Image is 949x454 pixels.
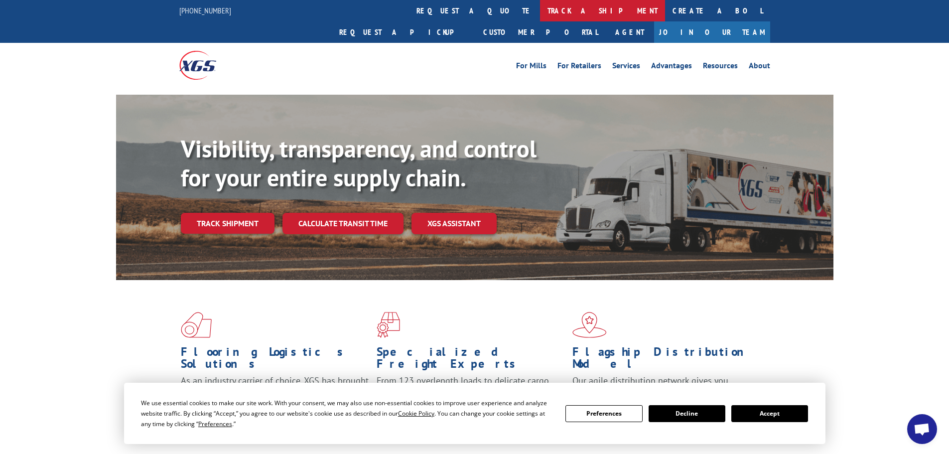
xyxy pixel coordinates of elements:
[654,21,770,43] a: Join Our Team
[377,375,565,419] p: From 123 overlength loads to delicate cargo, our experienced staff knows the best way to move you...
[141,398,553,429] div: We use essential cookies to make our site work. With your consent, we may also use non-essential ...
[703,62,738,73] a: Resources
[332,21,476,43] a: Request a pickup
[572,346,761,375] h1: Flagship Distribution Model
[198,420,232,428] span: Preferences
[181,133,537,193] b: Visibility, transparency, and control for your entire supply chain.
[181,312,212,338] img: xgs-icon-total-supply-chain-intelligence-red
[649,405,725,422] button: Decline
[516,62,546,73] a: For Mills
[181,346,369,375] h1: Flooring Logistics Solutions
[181,213,274,234] a: Track shipment
[411,213,497,234] a: XGS ASSISTANT
[557,62,601,73] a: For Retailers
[565,405,642,422] button: Preferences
[476,21,605,43] a: Customer Portal
[612,62,640,73] a: Services
[124,383,825,444] div: Cookie Consent Prompt
[181,375,369,410] span: As an industry carrier of choice, XGS has brought innovation and dedication to flooring logistics...
[651,62,692,73] a: Advantages
[282,213,404,234] a: Calculate transit time
[377,312,400,338] img: xgs-icon-focused-on-flooring-red
[377,346,565,375] h1: Specialized Freight Experts
[572,312,607,338] img: xgs-icon-flagship-distribution-model-red
[749,62,770,73] a: About
[572,375,756,398] span: Our agile distribution network gives you nationwide inventory management on demand.
[179,5,231,15] a: [PHONE_NUMBER]
[605,21,654,43] a: Agent
[398,409,434,418] span: Cookie Policy
[907,414,937,444] a: Open chat
[731,405,808,422] button: Accept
